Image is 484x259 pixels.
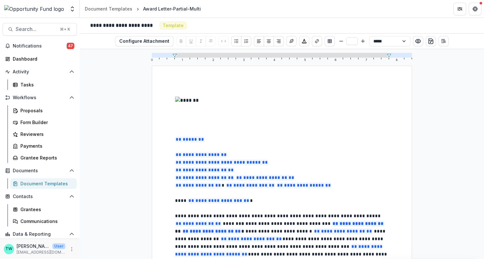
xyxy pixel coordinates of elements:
button: Open Contacts [3,191,77,202]
button: Italicize [196,36,206,46]
button: Get Help [469,3,481,15]
span: Search... [16,26,56,32]
div: Grantee Reports [20,154,72,161]
a: Form Builder [10,117,77,128]
span: Contacts [13,194,67,199]
div: Grantees [20,206,72,213]
div: Tasks [20,81,72,88]
button: Align Left [254,36,264,46]
button: Create link [312,36,322,46]
div: Document Templates [20,180,72,187]
button: Underline [186,36,196,46]
div: ⌘ + K [59,26,71,33]
span: Activity [13,69,67,75]
a: Document Templates [10,178,77,189]
button: Insert Signature [286,36,297,46]
button: Insert Table [325,36,335,46]
span: Template [163,23,184,28]
a: Dashboard [3,54,77,64]
button: Bullet List [231,36,241,46]
div: Ti Wilhelm [5,247,12,251]
span: Notifications [13,43,67,49]
button: download-word [426,36,436,46]
div: Proposals [20,107,72,114]
div: Award Letter-Partial-Multi [143,5,201,12]
button: Open Data & Reporting [3,229,77,239]
button: Strike [206,36,216,46]
p: [PERSON_NAME] [17,243,50,249]
div: Communications [20,218,72,225]
p: User [52,243,65,249]
div: Payments [20,143,72,149]
span: Documents [13,168,67,174]
a: Communications [10,216,77,226]
button: Bigger [359,37,367,45]
img: Opportunity Fund logo [4,5,64,13]
button: Partners [453,3,466,15]
button: Open Workflows [3,93,77,103]
nav: breadcrumb [82,4,203,13]
div: Document Templates [85,5,132,12]
div: Form Builder [20,119,72,126]
span: 47 [67,43,74,49]
button: Smaller [337,37,345,45]
a: Grantee Reports [10,152,77,163]
button: Open Activity [3,67,77,77]
button: Align Center [264,36,274,46]
div: Dashboard [13,56,72,62]
a: Payments [10,141,77,151]
button: Choose font color [299,36,309,46]
p: [EMAIL_ADDRESS][DOMAIN_NAME] [17,249,65,255]
a: Reviewers [10,129,77,139]
button: Bold [176,36,186,46]
button: Open Editor Sidebar [438,36,449,46]
a: Tasks [10,79,77,90]
button: Open entity switcher [68,3,77,15]
button: Preview preview-doc.pdf [413,36,423,46]
a: Grantees [10,204,77,215]
button: More [68,245,76,253]
button: Code [218,36,229,46]
span: Workflows [13,95,67,100]
button: Ordered List [241,36,251,46]
a: Proposals [10,105,77,116]
button: Notifications47 [3,41,77,51]
a: Document Templates [82,4,135,13]
div: Reviewers [20,131,72,137]
span: Data & Reporting [13,232,67,237]
button: Configure Attachment [115,36,173,46]
button: Search... [3,23,77,36]
button: Open Documents [3,166,77,176]
button: Align Right [274,36,284,46]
